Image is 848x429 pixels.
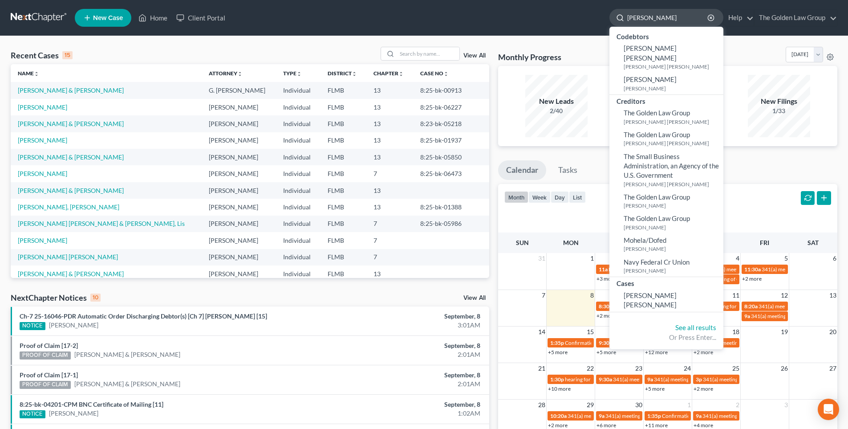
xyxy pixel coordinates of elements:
[589,253,595,264] span: 1
[333,321,480,330] div: 3:01AM
[20,312,267,320] a: Ch-7 25-16046-PDR Automatic Order Discharging Debtor(s) [Ch 7] [PERSON_NAME] [15]
[760,239,769,246] span: Fri
[755,10,837,26] a: The Golden Law Group
[609,212,723,233] a: The Golden Law Group[PERSON_NAME]
[609,255,723,277] a: Navy Federal Cr Union[PERSON_NAME]
[321,82,366,98] td: FLMB
[90,294,101,302] div: 10
[18,153,124,161] a: [PERSON_NAME] & [PERSON_NAME]
[565,376,633,383] span: hearing for [PERSON_NAME]
[172,10,230,26] a: Client Portal
[366,266,413,282] td: 13
[634,363,643,374] span: 23
[202,199,276,215] td: [PERSON_NAME]
[134,10,172,26] a: Home
[624,180,721,188] small: [PERSON_NAME] [PERSON_NAME]
[742,275,762,282] a: +2 more
[413,115,489,132] td: 8:23-bk-05218
[624,245,721,253] small: [PERSON_NAME]
[398,71,404,77] i: unfold_more
[537,400,546,410] span: 28
[321,216,366,232] td: FLMB
[202,99,276,115] td: [PERSON_NAME]
[202,165,276,182] td: [PERSON_NAME]
[276,132,320,149] td: Individual
[11,50,73,61] div: Recent Cases
[202,249,276,266] td: [PERSON_NAME]
[321,199,366,215] td: FLMB
[20,381,71,389] div: PROOF OF CLAIM
[762,266,848,273] span: 341(a) meeting for [PERSON_NAME]
[744,313,750,319] span: 9a
[617,333,716,342] div: Or Press Enter...
[525,96,588,106] div: New Leads
[202,182,276,199] td: [PERSON_NAME]
[596,349,616,355] a: +5 more
[624,63,721,70] small: [PERSON_NAME] [PERSON_NAME]
[333,380,480,388] div: 2:01AM
[624,236,666,244] span: Mohela/Dofed
[596,312,616,319] a: +2 more
[724,10,754,26] a: Help
[548,349,568,355] a: +5 more
[321,182,366,199] td: FLMB
[321,99,366,115] td: FLMB
[551,191,569,203] button: day
[694,349,713,355] a: +2 more
[586,400,595,410] span: 29
[694,422,713,429] a: +4 more
[276,115,320,132] td: Individual
[528,191,551,203] button: week
[276,165,320,182] td: Individual
[645,385,665,392] a: +5 more
[645,422,668,429] a: +11 more
[569,191,586,203] button: list
[202,266,276,282] td: [PERSON_NAME]
[321,132,366,149] td: FLMB
[276,82,320,98] td: Individual
[537,253,546,264] span: 31
[202,132,276,149] td: [PERSON_NAME]
[413,99,489,115] td: 8:25-bk-06227
[624,291,677,309] span: [PERSON_NAME] [PERSON_NAME]
[366,149,413,165] td: 13
[296,71,302,77] i: unfold_more
[352,71,357,77] i: unfold_more
[735,253,740,264] span: 4
[366,115,413,132] td: 13
[18,237,67,244] a: [PERSON_NAME]
[276,216,320,232] td: Individual
[202,82,276,98] td: G. [PERSON_NAME]
[276,266,320,282] td: Individual
[537,363,546,374] span: 21
[563,239,579,246] span: Mon
[276,232,320,249] td: Individual
[609,190,723,212] a: The Golden Law Group[PERSON_NAME]
[599,376,612,383] span: 9:30a
[599,413,605,419] span: 9a
[18,136,67,144] a: [PERSON_NAME]
[20,400,163,408] a: 8:25-bk-04201-CPM BNC Certificate of Mailing [11]
[537,327,546,337] span: 14
[645,349,668,355] a: +12 more
[647,413,661,419] span: 1:35p
[609,95,723,106] div: Creditors
[589,290,595,301] span: 8
[634,400,643,410] span: 30
[624,75,677,83] span: [PERSON_NAME]
[744,303,758,310] span: 8:20a
[516,239,529,246] span: Sun
[202,232,276,249] td: [PERSON_NAME]
[209,70,243,77] a: Attorneyunfold_more
[463,53,486,59] a: View All
[780,290,789,301] span: 12
[624,214,690,222] span: The Golden Law Group
[599,303,612,310] span: 8:30a
[624,131,690,139] span: The Golden Law Group
[276,249,320,266] td: Individual
[783,400,789,410] span: 3
[609,233,723,255] a: Mohela/Dofed[PERSON_NAME]
[18,86,124,94] a: [PERSON_NAME] & [PERSON_NAME]
[751,313,837,319] span: 341(a) meeting for [PERSON_NAME]
[609,73,723,94] a: [PERSON_NAME][PERSON_NAME]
